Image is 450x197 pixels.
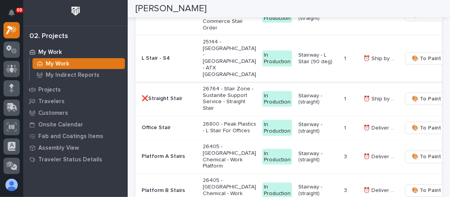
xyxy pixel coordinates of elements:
[412,186,446,195] span: 🎨 To Paint →
[38,156,102,163] p: Traveler Status Details
[363,94,397,102] p: ⏰ Ship by 9/26/25
[298,93,338,106] p: Stairway - (straight)
[344,54,347,62] p: 1
[23,46,128,58] a: My Work
[30,69,128,80] a: My Indirect Reports
[344,123,347,131] p: 1
[38,121,83,128] p: Onsite Calendar
[38,49,62,56] p: My Work
[23,107,128,119] a: Customers
[344,152,349,160] p: 3
[17,7,22,13] p: 69
[298,121,338,135] p: Stairway - (straight)
[203,39,256,78] p: 25144 - [GEOGRAPHIC_DATA] - [GEOGRAPHIC_DATA] - ATX [GEOGRAPHIC_DATA]
[46,72,99,79] p: My Indirect Reports
[38,98,65,105] p: Travelers
[363,123,397,131] p: ⏰ Deliver by 9/29/25
[142,188,197,194] p: Platform B Stairs
[38,133,103,140] p: Fab and Coatings Items
[23,142,128,154] a: Assembly View
[23,84,128,95] a: Projects
[3,5,20,21] button: Notifications
[142,125,197,131] p: Office Stair
[363,54,397,62] p: ⏰ Ship by 9/26/25
[23,95,128,107] a: Travelers
[412,94,446,104] span: 🎨 To Paint →
[38,86,61,93] p: Projects
[29,32,68,41] div: 02. Projects
[363,152,397,160] p: ⏰ Deliver by 9/29/25
[203,86,256,112] p: 26764 - Stair Zone - Sustanite Support Service - Straight Stair
[38,110,68,117] p: Customers
[30,58,128,69] a: My Work
[262,120,292,136] div: In Production
[142,154,197,160] p: Platform A Stairs
[363,186,397,194] p: ⏰ Deliver by 9/29/25
[412,152,446,161] span: 🎨 To Paint →
[203,121,256,135] p: 26800 - Peak Plastics - L Stair For Offices
[344,94,347,102] p: 1
[142,96,197,102] p: ❌Straight Stair
[46,60,69,67] p: My Work
[262,50,292,67] div: In Production
[298,150,338,164] p: Stairway - (straight)
[23,154,128,165] a: Traveler Status Details
[10,9,20,22] div: Notifications69
[203,144,256,170] p: 26405 - [GEOGRAPHIC_DATA] Chemical - Work Platform
[23,119,128,130] a: Onsite Calendar
[68,4,83,18] img: Workspace Logo
[298,52,338,65] p: Stairway - L Stair (90 deg)
[262,91,292,107] div: In Production
[412,123,446,133] span: 🎨 To Paint →
[262,149,292,165] div: In Production
[38,145,79,152] p: Assembly View
[142,55,197,62] p: L Stair - S4
[344,186,349,194] p: 3
[3,177,20,193] button: users-avatar
[23,130,128,142] a: Fab and Coatings Items
[135,3,207,14] h2: [PERSON_NAME]
[412,54,446,63] span: 🎨 To Paint →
